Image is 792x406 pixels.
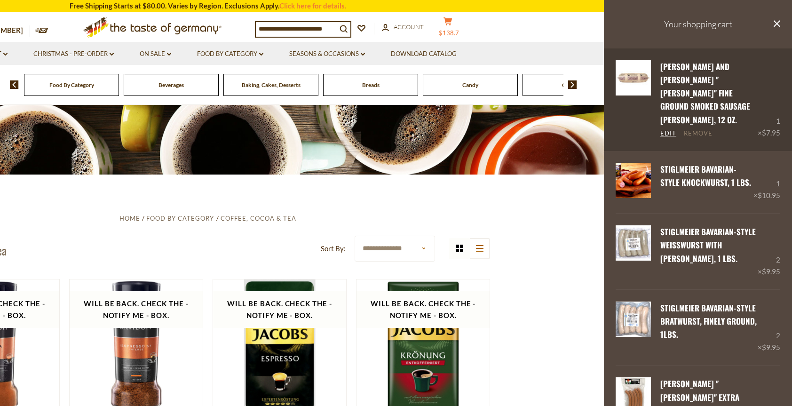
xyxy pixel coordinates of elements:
img: next arrow [568,80,577,89]
a: Schaller and Weber Braunschweiger Liverwurst [616,60,651,139]
a: Food By Category [146,215,214,222]
img: Schaller and Weber Braunschweiger Liverwurst [616,60,651,96]
a: Stiglmeier Bavarian-style Bratwurst, finely ground, 1lbs. [616,302,651,354]
a: Food By Category [49,81,94,88]
a: Edit [660,129,676,138]
span: $9.95 [762,343,780,351]
a: Stiglmeier Bavarian-style Weisswurst with [PERSON_NAME], 1 lbs. [660,226,756,264]
a: Home [119,215,140,222]
a: Stiglmeier Bavarian-style Weisswurst with Parsley, 1 lbs. [616,225,651,278]
a: Coffee, Cocoa & Tea [221,215,296,222]
div: 2 × [758,302,780,354]
div: 2 × [758,225,780,278]
span: $9.95 [762,267,780,276]
a: [PERSON_NAME] and [PERSON_NAME] "[PERSON_NAME]" Fine Ground Smoked Sausage [PERSON_NAME], 12 oz. [660,61,750,126]
img: Stiglmeier Bavarian-style Weisswurst with Parsley, 1 lbs. [616,225,651,261]
a: Stiglmeier Bavarian-style Bratwurst, finely ground, 1lbs. [660,302,757,341]
span: $138.7 [439,29,459,37]
a: Account [382,22,424,32]
a: On Sale [140,49,171,59]
a: Seasons & Occasions [289,49,365,59]
a: Baking, Cakes, Desserts [242,81,301,88]
div: 1 × [758,60,780,139]
a: Remove [684,129,713,138]
label: Sort By: [321,243,346,255]
button: $138.7 [434,17,462,40]
a: Beverages [158,81,184,88]
a: Candy [462,81,478,88]
div: 1 × [753,163,780,201]
a: Food By Category [197,49,263,59]
a: Breads [362,81,380,88]
img: Stiglmeier Bavarian-style Bratwurst, finely ground, 1lbs. [616,302,651,337]
a: Stiglmeier Bavarian-style Knockwurst, 1 lbs. [660,163,751,188]
a: Download Catalog [391,49,457,59]
span: Account [394,23,424,31]
span: $7.95 [762,128,780,137]
a: Christmas - PRE-ORDER [33,49,114,59]
a: Click here for details. [279,1,346,10]
img: Stiglmeier Bavarian-style Knockwurst, 1 lbs. [616,163,651,198]
a: Stiglmeier Bavarian-style Knockwurst, 1 lbs. [616,163,651,201]
span: $10.95 [758,191,780,199]
img: previous arrow [10,80,19,89]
